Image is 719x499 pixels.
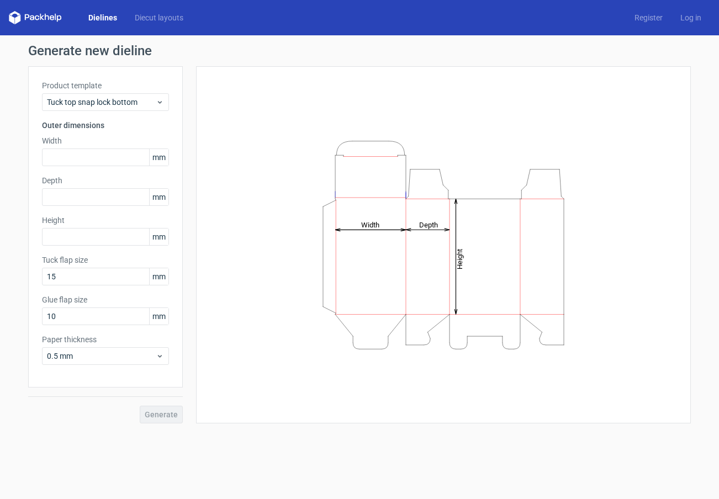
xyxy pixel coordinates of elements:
[672,12,710,23] a: Log in
[28,44,691,57] h1: Generate new dieline
[42,135,169,146] label: Width
[149,149,168,166] span: mm
[149,189,168,205] span: mm
[361,220,379,229] tspan: Width
[47,97,156,108] span: Tuck top snap lock bottom
[80,12,126,23] a: Dielines
[126,12,192,23] a: Diecut layouts
[149,308,168,325] span: mm
[42,120,169,131] h3: Outer dimensions
[419,220,438,229] tspan: Depth
[42,175,169,186] label: Depth
[626,12,672,23] a: Register
[47,351,156,362] span: 0.5 mm
[149,268,168,285] span: mm
[149,229,168,245] span: mm
[42,294,169,305] label: Glue flap size
[456,248,464,269] tspan: Height
[42,80,169,91] label: Product template
[42,334,169,345] label: Paper thickness
[42,254,169,266] label: Tuck flap size
[42,215,169,226] label: Height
